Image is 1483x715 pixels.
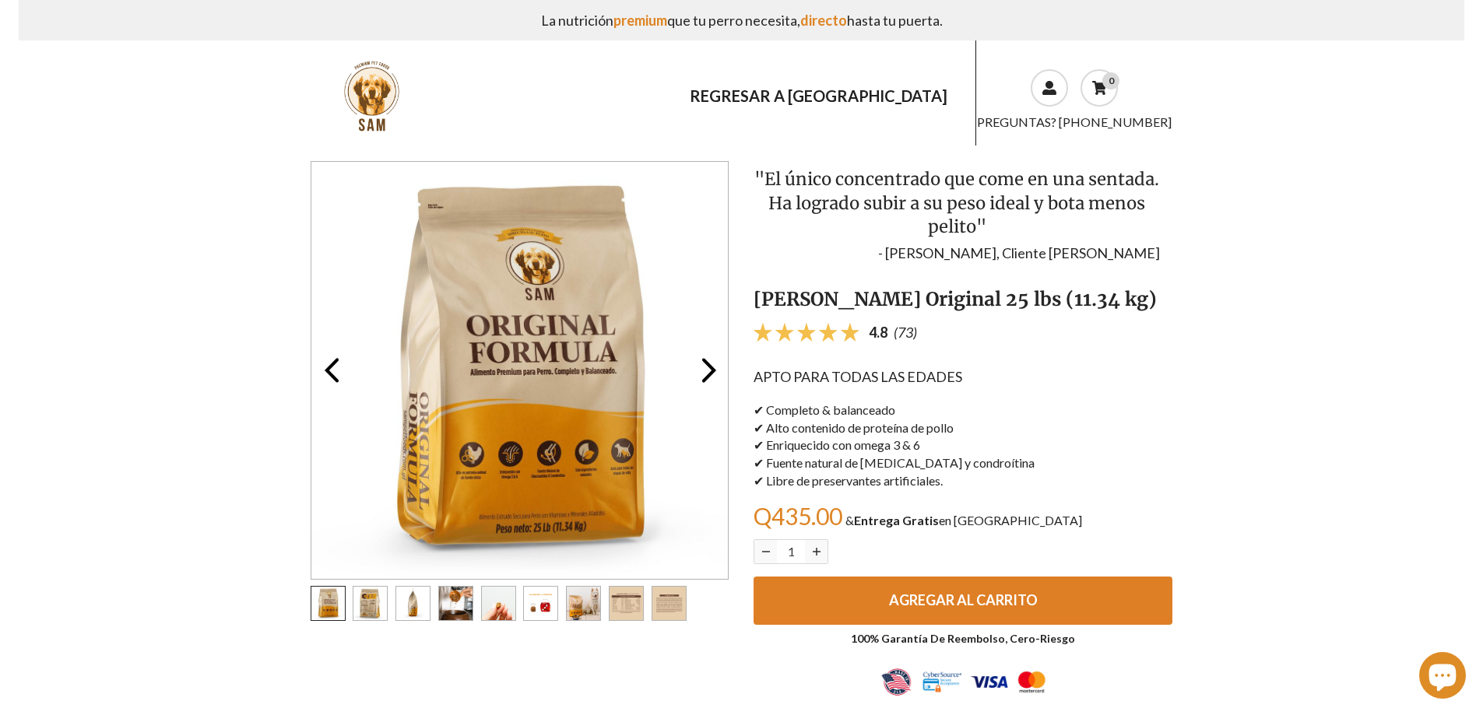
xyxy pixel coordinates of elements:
[652,586,687,621] button: Carousel pagination button
[674,79,963,113] a: REGRESAR A [GEOGRAPHIC_DATA]
[524,587,557,620] img: 740400205103-06.png
[754,577,1172,625] button: AGREGAR AL CARRITO
[396,587,430,620] img: 740400205103-03.png
[1102,72,1119,89] div: 0
[869,324,887,341] span: 4.8
[439,587,473,620] img: sam-photos-175.jpeg
[689,351,728,390] button: Next
[800,12,847,29] span: directo
[311,586,346,621] button: Carousel pagination button
[859,656,1068,708] img: diseno-sin-titulo-6.png
[613,12,667,29] span: premium
[311,586,346,621] li: Carousel Page 1 (Current Slide)
[31,6,1451,34] p: La nutrición que tu perro necesita, hasta tu puerta.
[609,586,644,621] button: Carousel pagination button
[754,436,1172,454] p: ✔︎ Enriquecido con omega 3 & 6
[481,586,516,621] button: Carousel pagination button
[754,502,842,530] span: Q435.00
[754,323,917,342] a: 4.8 (73)
[851,632,1075,645] a: 100% Garantía De Reembolso, Cero-Riesgo
[777,540,805,563] input: Cantidad para Sam Original, 25 lbs (11.34 kg)
[523,586,558,621] button: Carousel pagination button
[652,586,687,621] li: Carousel Page 9
[889,591,1038,608] span: AGREGAR AL CARRITO
[854,513,939,527] span: Entrega Gratis
[438,586,473,621] button: Carousel pagination button
[311,351,350,390] button: Preview
[754,289,1160,311] h1: [PERSON_NAME] Original 25 lbs (11.34 kg)
[754,454,1172,472] p: ✔︎ Fuente natural de [MEDICAL_DATA] y condroítina
[609,586,644,621] li: Carousel Page 8
[1081,69,1118,107] a: 0
[754,472,1172,490] p: ✔︎ Libre de preservantes artificiales.
[754,419,1172,437] p: ✔︎ Alto contenido de proteína de pollo
[754,401,1172,419] p: ✔︎ Completo & balanceado
[311,587,345,620] img: mockupfinales-01.jpeg
[482,587,515,620] img: sam-croque-51.jpeg
[805,540,828,563] button: Aumentar cantidad para Sam Original, 25 lbs (11.34 kg)
[754,367,1172,387] p: APTO PARA TODAS LAS EDADES
[754,167,1160,239] h2: "El único concentrado que come en una sentada. Ha logrado subir a su peso ideal y bota menos pelito"
[567,587,600,620] img: 740400205103-04.jpeg
[845,512,1082,530] p: & en [GEOGRAPHIC_DATA]
[353,587,387,620] img: mockupfinales-07.jpeg
[353,586,388,621] button: Carousel pagination button
[395,586,430,621] button: Carousel pagination button
[1414,652,1471,703] inbox-online-store-chat: Chat de la tienda online Shopify
[610,587,643,620] img: 740400205103-07.png
[481,586,516,621] li: Carousel Page 5
[894,324,917,341] span: (73)
[438,586,473,621] li: Carousel Page 4
[754,540,777,563] button: Reducir cantidad para Sam Original, 25 lbs (11.34 kg)
[566,586,601,621] li: Carousel Page 7
[523,586,558,621] li: Carousel Page 6
[566,586,601,621] button: Carousel pagination button
[353,586,388,621] li: Carousel Page 2
[652,587,686,620] img: 740400205103-08.png
[311,162,728,579] img: mockupfinales-01.jpeg
[977,114,1172,129] a: PREGUNTAS? [PHONE_NUMBER]
[754,245,1160,262] p: - [PERSON_NAME], Cliente [PERSON_NAME]
[311,586,729,621] ul: Carousel Pagination
[335,59,409,133] img: sam-whatsapp.png
[395,586,430,621] li: Carousel Page 3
